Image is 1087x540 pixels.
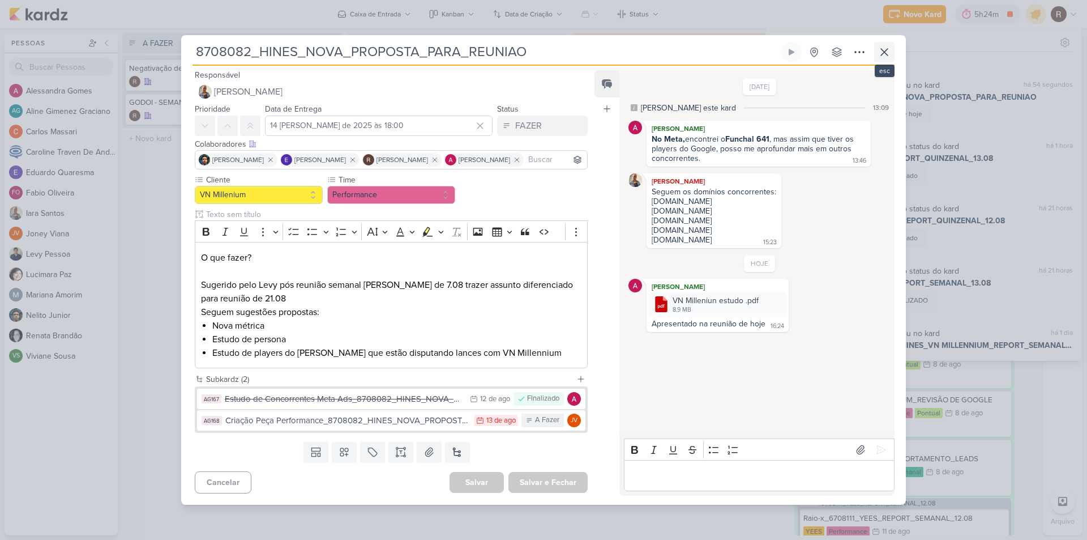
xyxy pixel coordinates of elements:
input: Texto sem título [204,209,588,220]
img: Alessandra Gomes [567,392,581,406]
button: FAZER [497,116,588,136]
span: [PERSON_NAME] [212,155,264,165]
div: Ligar relógio [787,48,796,57]
strong: No Meta, [652,134,685,144]
input: Buscar [526,153,585,167]
img: Alessandra Gomes [445,154,456,165]
p: Seguem sugestões propostas: [201,305,581,319]
input: Select a date [265,116,493,136]
div: 12 de ago [480,396,510,403]
img: Alessandra Gomes [628,279,642,292]
div: VN Milleniun estudo .pdf [673,295,759,307]
div: [PERSON_NAME] este kard [641,102,736,114]
p: Sugerido pelo Levy pós reunião semanal [PERSON_NAME] de 7.08 trazer assunto diferenciado para reu... [201,278,581,305]
li: Nova métrica [212,319,581,333]
div: Subkardz (2) [206,373,572,385]
img: Nelito Junior [199,154,210,165]
img: Eduardo Quaresma [281,154,292,165]
span: [PERSON_NAME] [376,155,428,165]
div: FInalizado [527,393,559,405]
label: Cliente [205,174,323,186]
div: encontrei o , mas assim que tiver os players do Google, posso me aprofundar mais em outros concor... [652,134,856,163]
div: esc [875,65,895,77]
label: Time [337,174,455,186]
div: Seguem os domínios concorrentes: [652,187,776,197]
img: Alessandra Gomes [628,121,642,134]
div: Estudo de Concorrentes Meta Ads_8708082_HINES_NOVA_PROPOSTA_PARA_REUNIAO [225,393,464,406]
span: [PERSON_NAME] [214,85,283,99]
div: Editor editing area: main [624,460,895,491]
div: Editor toolbar [195,220,588,243]
div: Editor editing area: main [195,242,588,368]
button: VN Millenium [195,186,323,204]
div: VN Milleniun estudo .pdf [649,292,786,317]
div: 8.9 MB [673,305,759,314]
div: 15:23 [763,238,777,247]
div: Colaboradores [195,138,588,150]
button: Cancelar [195,471,251,494]
img: Rafael Dornelles [363,154,374,165]
div: Joney Viana [567,414,581,427]
span: [PERSON_NAME] [294,155,346,165]
div: Apresentado na reunião de hoje [652,319,765,329]
input: Kard Sem Título [192,42,779,62]
div: 16:24 [771,322,784,331]
button: AG167 Estudo de Concorrentes Meta Ads_8708082_HINES_NOVA_PROPOSTA_PARA_REUNIAO 12 de ago FInalizado [197,389,585,409]
div: Criação Peça Performance_8708082_HINES_NOVA_PROPOSTA_PARA_REUNIAO [225,414,468,427]
div: AG167 [202,394,221,403]
button: AG168 Criação Peça Performance_8708082_HINES_NOVA_PROPOSTA_PARA_REUNIAO 13 de ago A Fazer JV [197,410,585,431]
span: [PERSON_NAME] [459,155,510,165]
div: [DOMAIN_NAME] [DOMAIN_NAME] [DOMAIN_NAME] [DOMAIN_NAME] [DOMAIN_NAME] [652,197,712,245]
div: Editor toolbar [624,439,895,461]
div: [PERSON_NAME] [649,123,868,134]
div: [PERSON_NAME] [649,176,779,187]
div: A Fazer [535,415,559,426]
li: Estudo de players do [PERSON_NAME] que estão disputando lances com VN Millennium [212,346,581,360]
div: 13:46 [853,156,866,165]
li: Estudo de persona [212,333,581,346]
label: Responsável [195,70,240,80]
label: Data de Entrega [265,104,322,114]
p: O que fazer? [201,251,581,265]
div: FAZER [515,119,542,133]
strong: Funchal 641 [725,134,769,144]
p: JV [571,418,577,424]
div: AG168 [202,416,222,425]
button: Performance [327,186,455,204]
img: Iara Santos [628,173,642,187]
label: Prioridade [195,104,230,114]
img: Iara Santos [198,85,212,99]
div: 13 de ago [486,417,516,424]
div: [PERSON_NAME] [649,281,786,292]
button: [PERSON_NAME] [195,82,588,102]
div: 13:09 [873,103,889,113]
label: Status [497,104,519,114]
